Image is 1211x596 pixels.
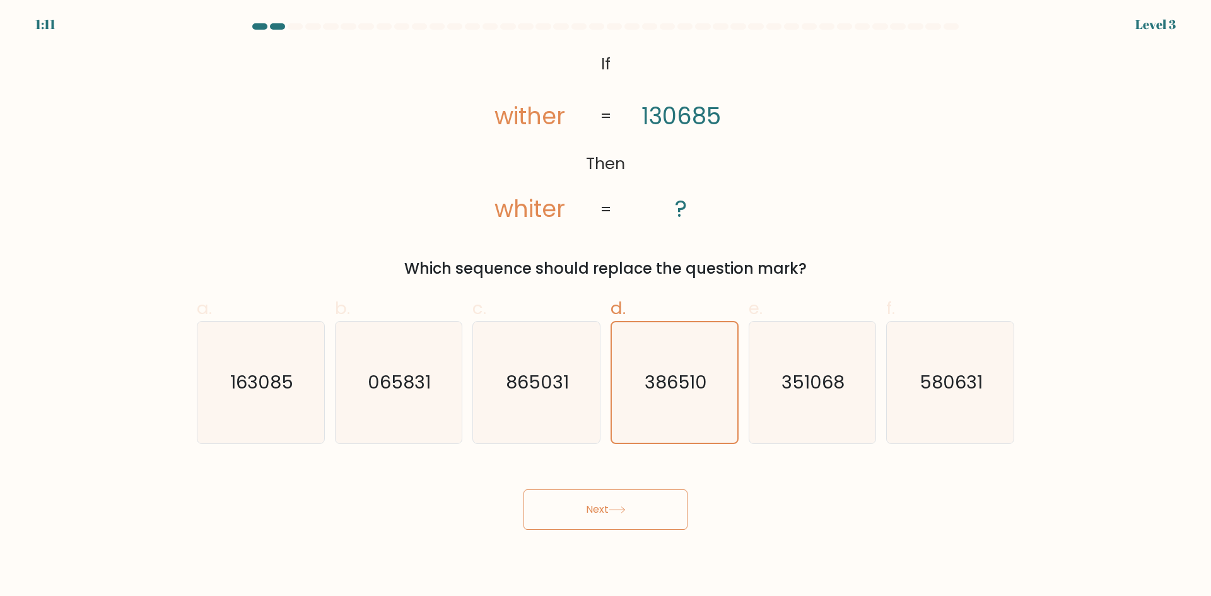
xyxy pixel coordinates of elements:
[886,296,895,320] span: f.
[586,153,625,175] tspan: Then
[749,296,763,320] span: e.
[204,257,1007,280] div: Which sequence should replace the question mark?
[506,370,570,395] text: 865031
[368,370,431,395] text: 065831
[472,296,486,320] span: c.
[335,296,350,320] span: b.
[35,15,56,34] div: 1:11
[601,52,611,75] tspan: If
[600,105,612,128] tspan: =
[494,192,565,225] tspan: whiter
[675,192,687,225] tspan: ?
[524,489,687,530] button: Next
[197,296,212,320] span: a.
[641,100,721,132] tspan: 130685
[600,198,612,221] tspan: =
[920,370,983,395] text: 580631
[1135,15,1176,34] div: Level 3
[494,100,565,132] tspan: wither
[782,370,845,395] text: 351068
[645,370,706,395] text: 386510
[611,296,626,320] span: d.
[460,48,751,227] svg: @import url('[URL][DOMAIN_NAME]);
[230,370,293,395] text: 163085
